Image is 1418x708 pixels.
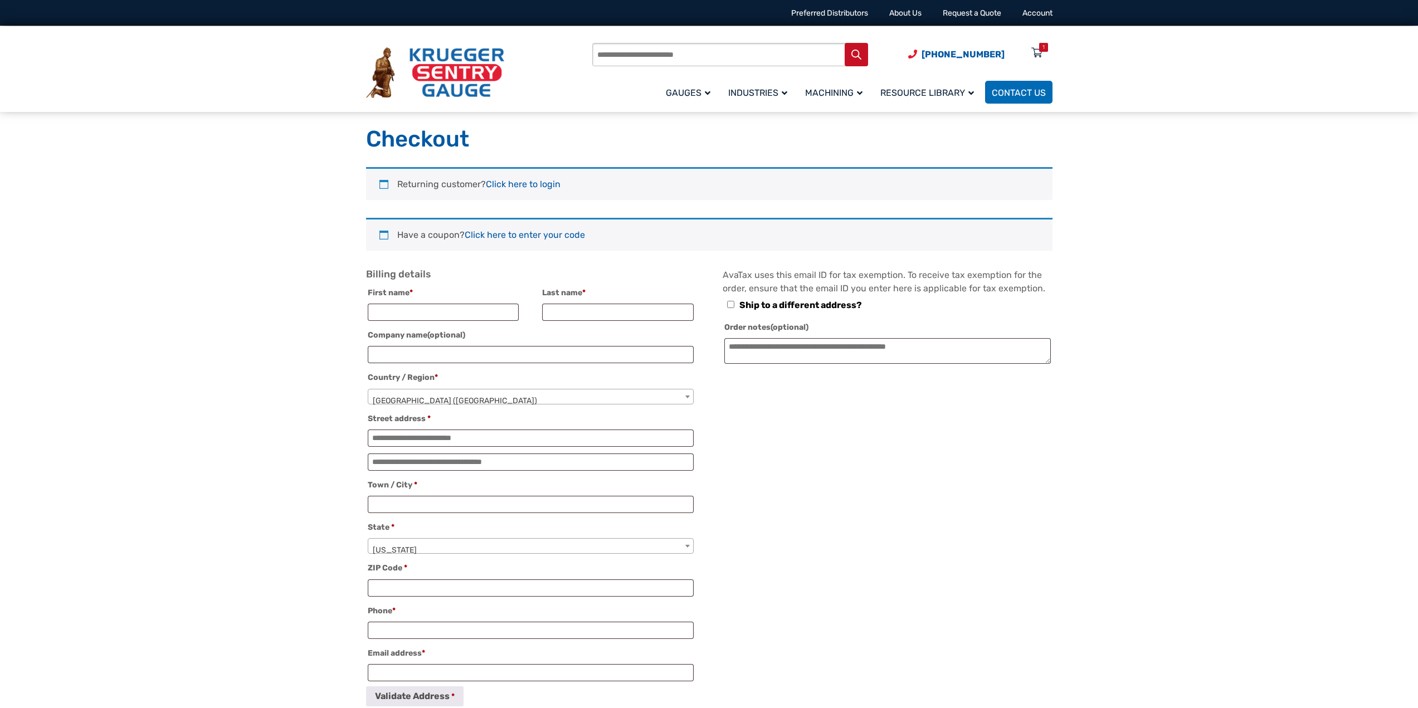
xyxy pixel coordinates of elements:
[368,477,694,493] label: Town / City
[366,218,1052,251] div: Have a coupon?
[985,81,1052,104] a: Contact Us
[465,230,585,240] a: Enter your coupon code
[880,87,974,98] span: Resource Library
[943,8,1001,18] a: Request a Quote
[889,8,922,18] a: About Us
[724,320,1050,335] label: Order notes
[366,268,695,281] h3: Billing details
[368,411,694,427] label: Street address
[368,603,694,619] label: Phone
[922,49,1005,60] span: [PHONE_NUMBER]
[659,79,722,105] a: Gauges
[728,87,787,98] span: Industries
[771,323,808,332] span: (optional)
[368,328,694,343] label: Company name
[1022,8,1052,18] a: Account
[366,125,1052,153] h1: Checkout
[805,87,863,98] span: Machining
[542,285,694,301] label: Last name
[368,389,694,404] span: Country / Region
[368,646,694,661] label: Email address
[722,79,798,105] a: Industries
[368,285,519,301] label: First name
[368,389,693,413] span: United States (US)
[739,300,862,310] span: Ship to a different address?
[1042,43,1045,52] div: 1
[368,370,694,385] label: Country / Region
[486,179,561,189] a: Click here to login
[368,560,694,576] label: ZIP Code
[366,686,464,706] button: Validate Address
[908,47,1005,61] a: Phone Number (920) 434-8860
[427,330,465,340] span: (optional)
[727,301,734,308] input: Ship to a different address?
[366,47,504,99] img: Krueger Sentry Gauge
[666,87,710,98] span: Gauges
[874,79,985,105] a: Resource Library
[368,539,693,562] span: Wisconsin
[366,167,1052,200] div: Returning customer?
[798,79,874,105] a: Machining
[992,87,1046,98] span: Contact Us
[723,268,1052,369] div: AvaTax uses this email ID for tax exemption. To receive tax exemption for the order, ensure that ...
[368,538,694,554] span: State
[791,8,868,18] a: Preferred Distributors
[368,520,694,535] label: State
